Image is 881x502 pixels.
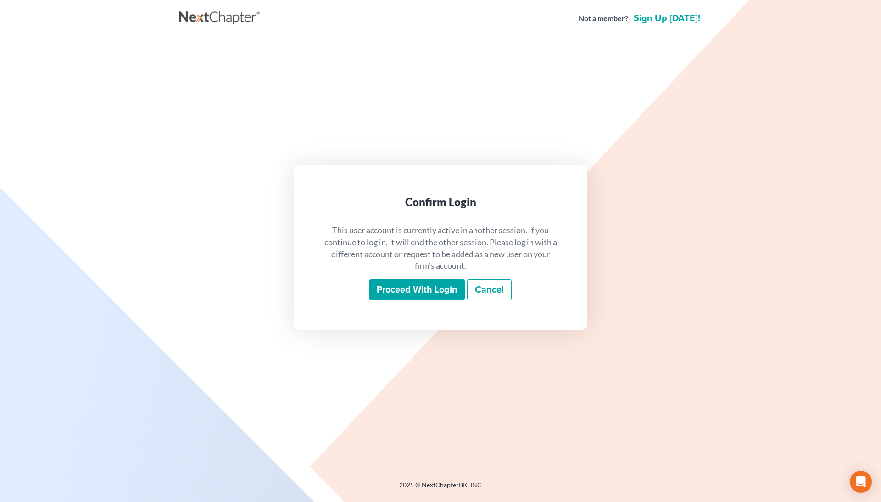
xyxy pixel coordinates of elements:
div: Confirm Login [323,195,558,209]
strong: Not a member? [579,13,628,24]
a: Cancel [467,279,512,300]
div: Open Intercom Messenger [850,471,872,493]
a: Sign up [DATE]! [632,14,702,23]
p: This user account is currently active in another session. If you continue to log in, it will end ... [323,225,558,272]
div: 2025 © NextChapterBK, INC [179,480,702,497]
input: Proceed with login [369,279,465,300]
